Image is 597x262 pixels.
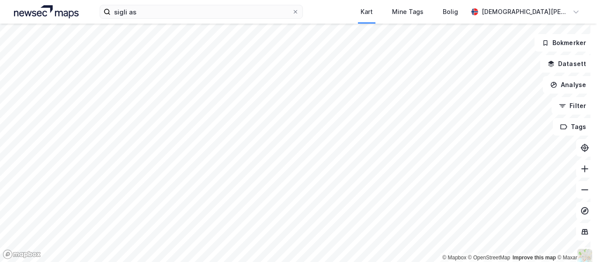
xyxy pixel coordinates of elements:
button: Datasett [540,55,594,73]
button: Analyse [543,76,594,94]
button: Bokmerker [535,34,594,52]
img: logo.a4113a55bc3d86da70a041830d287a7e.svg [14,5,79,18]
a: Mapbox [442,255,466,261]
button: Tags [553,118,594,136]
div: Kart [361,7,373,17]
a: OpenStreetMap [468,255,510,261]
iframe: Chat Widget [553,220,597,262]
button: Filter [552,97,594,115]
input: Søk på adresse, matrikkel, gårdeiere, leietakere eller personer [111,5,292,18]
div: Mine Tags [392,7,423,17]
div: Kontrollprogram for chat [553,220,597,262]
div: [DEMOGRAPHIC_DATA][PERSON_NAME] [482,7,569,17]
div: Bolig [443,7,458,17]
a: Improve this map [513,255,556,261]
a: Mapbox homepage [3,249,41,259]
